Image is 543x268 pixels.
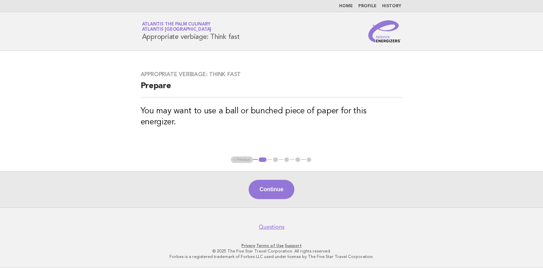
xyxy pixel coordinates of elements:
[141,106,403,128] h3: You may want to use a ball or bunched piece of paper for this energizer.
[142,22,240,40] h1: Appropriate verbiage: Think fast
[142,28,211,32] span: Atlantis [GEOGRAPHIC_DATA]
[285,243,302,248] a: Support
[368,20,401,42] img: Service Energizers
[61,254,482,259] p: Forbes is a registered trademark of Forbes LLC used under license by The Five Star Travel Corpora...
[249,180,294,199] button: Continue
[61,243,482,248] p: · ·
[141,71,403,78] h3: Appropriate verbiage: Think fast
[141,81,403,97] h2: Prepare
[258,156,268,163] button: 1
[142,22,211,32] a: Atlantis The Palm CulinaryAtlantis [GEOGRAPHIC_DATA]
[382,4,401,8] a: History
[241,243,255,248] a: Privacy
[256,243,284,248] a: Terms of Use
[358,4,377,8] a: Profile
[339,4,353,8] a: Home
[259,224,284,230] a: Questions
[61,248,482,254] p: © 2025 The Five Star Travel Corporation. All rights reserved.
